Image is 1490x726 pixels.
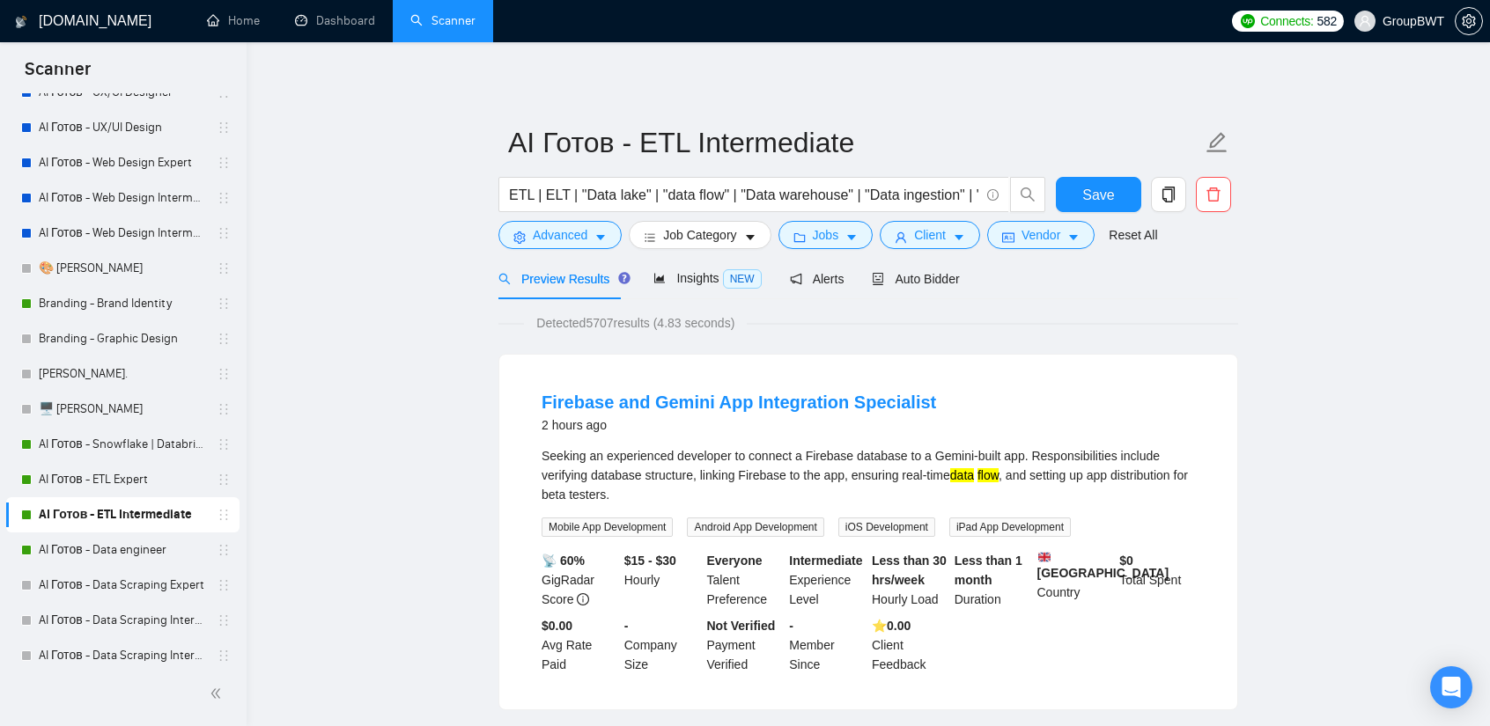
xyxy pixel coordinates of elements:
span: holder [217,261,231,275]
b: 📡 60% [542,554,585,568]
mark: flow [977,468,999,482]
span: Job Category [663,225,736,245]
span: Save [1082,184,1114,206]
a: setting [1455,14,1483,28]
span: double-left [210,685,227,702]
span: holder [217,613,231,627]
button: barsJob Categorycaret-down [629,221,771,249]
button: idcardVendorcaret-down [987,221,1095,249]
div: Tooltip anchor [616,270,632,286]
b: - [624,619,629,633]
div: Hourly Load [868,551,951,609]
span: info-circle [987,189,999,201]
span: Connects: [1260,11,1313,31]
div: Payment Verified [704,616,786,674]
span: Mobile App Development [542,517,673,537]
span: holder [217,297,231,311]
span: Scanner [11,56,105,93]
a: searchScanner [410,13,476,28]
b: $15 - $30 [624,554,676,568]
span: holder [217,402,231,416]
b: [GEOGRAPHIC_DATA] [1037,551,1169,580]
span: setting [513,231,526,244]
b: - [789,619,793,633]
div: Experience Level [786,551,868,609]
b: Not Verified [707,619,776,633]
span: delete [1197,187,1230,202]
span: holder [217,191,231,205]
a: AI Готов - Snowflake | Databricks [39,427,206,462]
span: setting [1456,14,1482,28]
div: Country [1034,551,1117,609]
b: Less than 30 hrs/week [872,554,947,587]
a: [PERSON_NAME]. [39,356,206,392]
div: GigRadar Score [538,551,621,609]
span: caret-down [594,231,607,244]
a: AI Готов - Data Scraping Expert [39,568,206,603]
a: Firebase and Gemini App Integration Specialist [542,392,936,412]
img: logo [15,8,27,36]
button: setting [1455,7,1483,35]
div: 2 hours ago [542,414,936,436]
div: Client Feedback [868,616,951,674]
b: Intermediate [789,554,862,568]
div: Company Size [621,616,704,674]
span: edit [1206,131,1228,154]
span: holder [217,649,231,663]
span: iPad App Development [949,517,1071,537]
span: copy [1152,187,1185,202]
div: Open Intercom Messenger [1430,666,1472,708]
span: user [1359,15,1371,27]
a: AI Готов - Web Design Expert [39,145,206,180]
button: settingAdvancedcaret-down [498,221,622,249]
span: bars [644,231,656,244]
span: Client [914,225,946,245]
span: Auto Bidder [872,272,959,286]
b: ⭐️ 0.00 [872,619,911,633]
span: area-chart [653,272,666,284]
div: Member Since [786,616,868,674]
a: AI Готов - Data engineer [39,532,206,568]
b: Less than 1 month [955,554,1022,587]
input: Search Freelance Jobs... [509,184,979,206]
span: 582 [1317,11,1337,31]
div: Seeking an experienced developer to connect a Firebase database to a Gemini-built app. Responsibi... [542,446,1195,504]
button: copy [1151,177,1186,212]
a: 🖥️ [PERSON_NAME] [39,392,206,427]
span: Detected 5707 results (4.83 seconds) [524,313,747,333]
button: userClientcaret-down [880,221,980,249]
span: Android App Development [687,517,823,537]
span: holder [217,543,231,557]
input: Scanner name... [508,121,1202,165]
a: dashboardDashboard [295,13,375,28]
a: AI Готов - Data Scraping Intermediate2 [39,603,206,638]
span: holder [217,332,231,346]
span: search [498,273,511,285]
a: AI Готов - Data Scraping Intermediate [39,638,206,673]
span: idcard [1002,231,1014,244]
span: holder [217,437,231,451]
img: upwork-logo.png [1241,14,1255,28]
span: holder [217,226,231,240]
span: folder [793,231,806,244]
span: caret-down [1067,231,1080,244]
span: Vendor [1022,225,1060,245]
span: user [895,231,907,244]
a: AI Готов - ETL Intermediate [39,497,206,532]
a: AI Готов - Web Design Intermediate минус Developer [39,180,206,216]
button: search [1010,177,1045,212]
div: Total Spent [1116,551,1199,609]
div: Duration [951,551,1034,609]
span: caret-down [744,231,756,244]
b: $0.00 [542,619,572,633]
div: Avg Rate Paid [538,616,621,674]
span: holder [217,367,231,381]
span: holder [217,508,231,522]
button: Save [1056,177,1141,212]
a: Branding - Brand Identity [39,286,206,321]
div: Talent Preference [704,551,786,609]
span: info-circle [577,593,589,605]
b: $ 0 [1119,554,1133,568]
button: delete [1196,177,1231,212]
span: holder [217,473,231,487]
